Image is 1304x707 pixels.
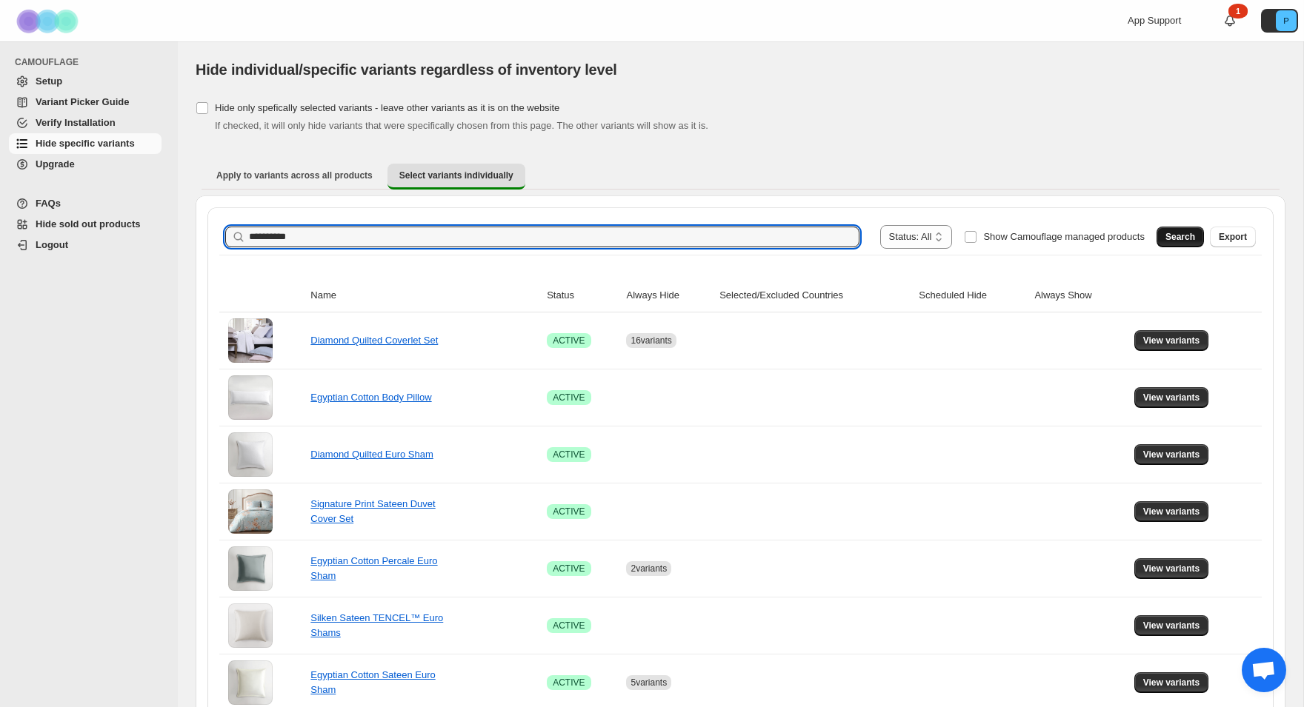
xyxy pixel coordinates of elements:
span: If checked, it will only hide variants that were specifically chosen from this page. The other va... [215,120,708,131]
th: Selected/Excluded Countries [715,279,914,312]
button: View variants [1134,672,1209,693]
span: Hide individual/specific variants regardless of inventory level [196,61,617,78]
img: Diamond Quilted Euro Sham [228,432,273,477]
span: View variants [1143,563,1200,574]
span: ACTIVE [553,335,585,346]
span: Search [1165,231,1195,243]
span: ACTIVE [553,449,585,460]
a: 1 [1222,13,1237,28]
a: Diamond Quilted Euro Sham [310,449,433,460]
button: View variants [1134,444,1209,465]
span: 5 variants [631,677,667,688]
button: Apply to variants across all products [204,164,385,187]
button: View variants [1134,615,1209,636]
a: Egyptian Cotton Percale Euro Sham [310,555,437,581]
span: Show Camouflage managed products [983,231,1145,242]
img: Camouflage [12,1,86,41]
span: View variants [1143,335,1200,346]
a: Upgrade [9,154,162,175]
a: Egyptian Cotton Sateen Euro Sham [310,669,435,695]
a: Verify Installation [9,113,162,133]
span: Hide specific variants [36,138,135,149]
img: Silken Sateen TENCEL™ Euro Shams [228,603,273,648]
button: Select variants individually [387,164,525,190]
a: Hide specific variants [9,133,162,154]
span: View variants [1143,620,1200,631]
span: Export [1219,231,1247,243]
button: Export [1210,227,1256,247]
span: Upgrade [36,158,75,170]
div: Open chat [1242,648,1286,692]
button: View variants [1134,558,1209,579]
a: Logout [9,235,162,255]
span: ACTIVE [553,392,585,403]
th: Scheduled Hide [914,279,1030,312]
span: Select variants individually [399,170,513,181]
text: P [1283,16,1288,25]
span: Verify Installation [36,117,116,128]
th: Name [306,279,542,312]
span: FAQs [36,198,61,209]
button: View variants [1134,387,1209,408]
span: View variants [1143,677,1200,688]
span: Variant Picker Guide [36,96,129,107]
img: Egyptian Cotton Sateen Euro Sham [228,660,273,705]
a: Hide sold out products [9,214,162,235]
span: 16 variants [631,335,671,346]
span: Hide only spefically selected variants - leave other variants as it is on the website [215,102,559,113]
span: View variants [1143,392,1200,403]
img: Egyptian Cotton Body Pillow [228,375,273,420]
button: Avatar with initials P [1261,9,1298,33]
span: View variants [1143,449,1200,460]
a: FAQs [9,193,162,214]
span: App Support [1128,15,1181,26]
th: Always Show [1030,279,1129,312]
button: View variants [1134,501,1209,522]
span: 2 variants [631,563,667,574]
a: Variant Picker Guide [9,92,162,113]
a: Diamond Quilted Coverlet Set [310,335,438,346]
span: Hide sold out products [36,218,141,229]
img: Signature Print Sateen Duvet Cover Set [228,489,273,534]
span: Avatar with initials P [1276,10,1297,31]
span: Setup [36,76,62,87]
a: Silken Sateen TENCEL™ Euro Shams [310,612,443,638]
button: View variants [1134,330,1209,351]
img: Diamond Quilted Coverlet Set [228,318,273,363]
span: ACTIVE [553,563,585,574]
th: Status [542,279,622,312]
img: Egyptian Cotton Percale Euro Sham [228,546,273,591]
span: Logout [36,239,68,250]
span: CAMOUFLAGE [15,56,167,68]
span: ACTIVE [553,506,585,517]
a: Signature Print Sateen Duvet Cover Set [310,498,435,524]
span: Apply to variants across all products [216,170,373,181]
span: ACTIVE [553,677,585,688]
span: ACTIVE [553,620,585,631]
span: View variants [1143,506,1200,517]
a: Setup [9,71,162,92]
div: 1 [1228,4,1248,19]
button: Search [1157,227,1204,247]
a: Egyptian Cotton Body Pillow [310,392,431,403]
th: Always Hide [622,279,715,312]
